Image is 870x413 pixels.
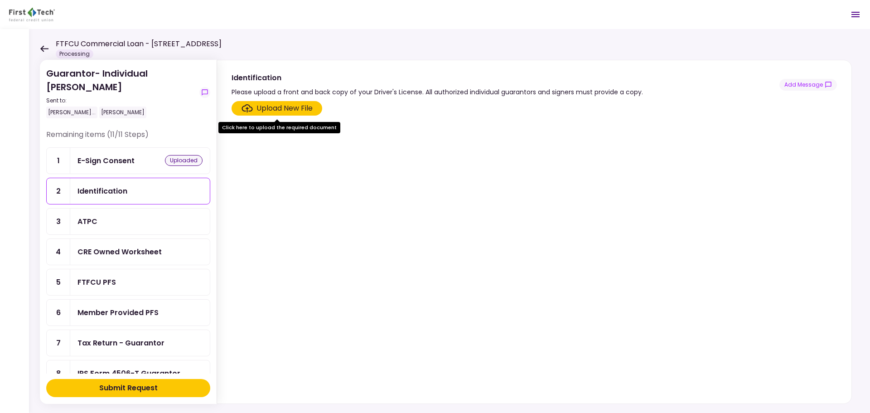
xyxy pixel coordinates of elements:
button: Open menu [845,4,866,25]
a: 4CRE Owned Worksheet [46,238,210,265]
div: Processing [56,49,93,58]
a: 1E-Sign Consentuploaded [46,147,210,174]
a: 8IRS Form 4506-T Guarantor [46,360,210,387]
button: show-messages [199,87,210,98]
div: 6 [47,300,70,326]
a: 7Tax Return - Guarantor [46,330,210,356]
div: Tax Return - Guarantor [77,337,164,349]
div: Sent to: [46,97,196,105]
a: 2Identification [46,178,210,204]
div: uploaded [165,155,203,166]
div: 1 [47,148,70,174]
div: 7 [47,330,70,356]
div: IdentificationPlease upload a front and back copy of your Driver's License. All authorized indivi... [217,60,852,404]
div: 8 [47,360,70,386]
div: Identification [232,72,643,83]
div: [PERSON_NAME]... [46,107,97,118]
div: Upload New File [256,103,313,114]
button: show-messages [779,79,837,91]
div: [PERSON_NAME] [99,107,146,118]
span: Click here to upload the required document [232,101,322,116]
h1: FTFCU Commercial Loan - [STREET_ADDRESS] [56,39,222,49]
button: Submit Request [46,379,210,397]
div: Submit Request [99,383,158,394]
div: Please upload a front and back copy of your Driver's License. All authorized individual guarantor... [232,87,643,97]
a: 3ATPC [46,208,210,235]
div: Identification [77,185,127,197]
div: Remaining items (11/11 Steps) [46,129,210,147]
div: IRS Form 4506-T Guarantor [77,368,180,379]
div: 5 [47,269,70,295]
div: 2 [47,178,70,204]
div: FTFCU PFS [77,277,116,288]
div: Click here to upload the required document [218,122,340,133]
img: Partner icon [9,8,55,21]
div: Member Provided PFS [77,307,159,318]
div: 4 [47,239,70,265]
div: E-Sign Consent [77,155,135,166]
a: 5FTFCU PFS [46,269,210,296]
div: CRE Owned Worksheet [77,246,162,258]
div: 3 [47,209,70,234]
div: Guarantor- Individual [PERSON_NAME] [46,67,196,118]
a: 6Member Provided PFS [46,299,210,326]
div: ATPC [77,216,97,227]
